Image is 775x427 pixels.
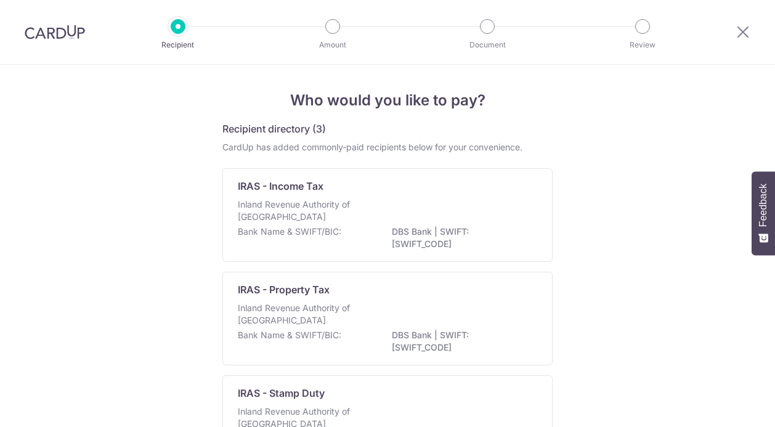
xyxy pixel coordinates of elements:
[392,226,530,250] p: DBS Bank | SWIFT: [SWIFT_CODE]
[25,25,85,39] img: CardUp
[758,184,769,227] span: Feedback
[238,282,330,297] p: IRAS - Property Tax
[238,179,323,193] p: IRAS - Income Tax
[222,141,553,153] div: CardUp has added commonly-paid recipients below for your convenience.
[222,89,553,112] h4: Who would you like to pay?
[132,39,224,51] p: Recipient
[442,39,533,51] p: Document
[238,198,368,223] p: Inland Revenue Authority of [GEOGRAPHIC_DATA]
[238,226,341,238] p: Bank Name & SWIFT/BIC:
[597,39,688,51] p: Review
[752,171,775,255] button: Feedback - Show survey
[392,329,530,354] p: DBS Bank | SWIFT: [SWIFT_CODE]
[238,302,368,327] p: Inland Revenue Authority of [GEOGRAPHIC_DATA]
[238,329,341,341] p: Bank Name & SWIFT/BIC:
[222,121,326,136] h5: Recipient directory (3)
[238,386,325,401] p: IRAS - Stamp Duty
[287,39,378,51] p: Amount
